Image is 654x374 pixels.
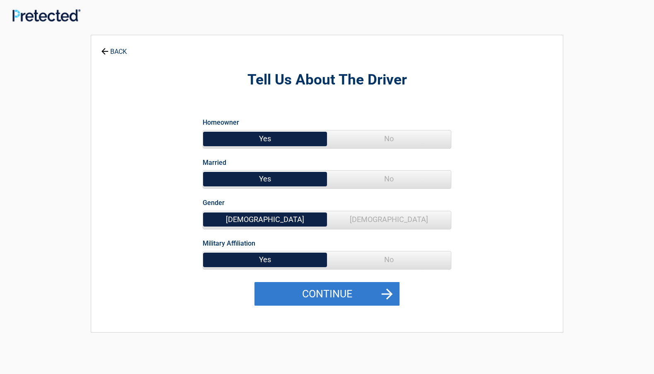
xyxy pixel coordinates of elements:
[203,197,225,208] label: Gender
[203,117,239,128] label: Homeowner
[99,41,128,55] a: BACK
[203,171,327,187] span: Yes
[203,130,327,147] span: Yes
[203,157,226,168] label: Married
[327,251,451,268] span: No
[327,130,451,147] span: No
[327,211,451,228] span: [DEMOGRAPHIC_DATA]
[254,282,400,306] button: Continue
[203,211,327,228] span: [DEMOGRAPHIC_DATA]
[327,171,451,187] span: No
[203,238,255,249] label: Military Affiliation
[137,70,517,90] h2: Tell Us About The Driver
[12,9,80,22] img: Main Logo
[203,251,327,268] span: Yes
